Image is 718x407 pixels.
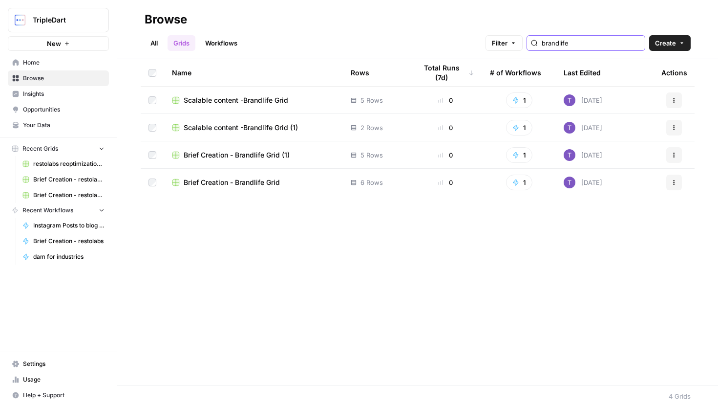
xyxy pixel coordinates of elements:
button: Filter [486,35,523,51]
div: 0 [417,150,474,160]
a: restolabs reoptimizations aug [18,156,109,172]
a: Brief Creation - Brandlife Grid [172,178,335,187]
a: Opportunities [8,102,109,117]
a: Brief Creation - restolabs Grid [18,172,109,187]
div: [DATE] [564,94,602,106]
img: ogabi26qpshj0n8lpzr7tvse760o [564,149,575,161]
span: New [47,39,61,48]
img: ogabi26qpshj0n8lpzr7tvse760o [564,94,575,106]
span: Usage [23,375,105,384]
div: Total Runs (7d) [417,59,474,86]
a: Settings [8,356,109,372]
a: Brief Creation - restolabs Grid [18,187,109,203]
span: Settings [23,360,105,368]
span: Help + Support [23,391,105,400]
button: 1 [506,92,532,108]
span: 5 Rows [360,95,383,105]
a: Grids [168,35,195,51]
div: [DATE] [564,122,602,134]
img: ogabi26qpshj0n8lpzr7tvse760o [564,122,575,134]
div: [DATE] [564,177,602,188]
button: New [8,36,109,51]
span: restolabs reoptimizations aug [33,159,105,168]
span: Scalable content -Brandlife Grid [184,95,288,105]
span: Recent Workflows [22,206,73,215]
button: Help + Support [8,387,109,403]
button: 1 [506,175,532,190]
button: Recent Workflows [8,203,109,218]
span: TripleDart [33,15,92,25]
button: 1 [506,120,532,136]
span: Browse [23,74,105,83]
span: Insights [23,90,105,98]
button: Create [649,35,691,51]
div: 0 [417,123,474,133]
span: Home [23,58,105,67]
div: 0 [417,95,474,105]
span: Scalable content -Brandlife Grid (1) [184,123,298,133]
a: Insights [8,86,109,102]
a: Home [8,55,109,70]
a: Scalable content -Brandlife Grid [172,95,335,105]
span: Brief Creation - Brandlife Grid [184,178,280,187]
span: dam for industries [33,252,105,261]
span: 5 Rows [360,150,383,160]
a: Scalable content -Brandlife Grid (1) [172,123,335,133]
span: Your Data [23,121,105,130]
a: Brief Creation - restolabs [18,233,109,249]
a: Workflows [199,35,243,51]
span: Brief Creation - restolabs [33,237,105,246]
span: Brief Creation - restolabs Grid [33,191,105,200]
button: Recent Grids [8,141,109,156]
a: Your Data [8,117,109,133]
button: 1 [506,147,532,163]
span: Create [655,38,676,48]
a: Usage [8,372,109,387]
a: Browse [8,70,109,86]
span: Recent Grids [22,144,58,153]
span: 6 Rows [360,178,383,187]
div: Last Edited [564,59,601,86]
div: Browse [145,12,187,27]
button: Workspace: TripleDart [8,8,109,32]
div: Name [172,59,335,86]
a: Instagram Posts to blog articles [18,218,109,233]
span: Brief Creation - restolabs Grid [33,175,105,184]
span: Filter [492,38,507,48]
img: ogabi26qpshj0n8lpzr7tvse760o [564,177,575,188]
a: All [145,35,164,51]
div: 4 Grids [669,391,691,401]
input: Search [542,38,641,48]
img: TripleDart Logo [11,11,29,29]
div: # of Workflows [490,59,541,86]
span: Instagram Posts to blog articles [33,221,105,230]
div: Rows [351,59,369,86]
a: Brief Creation - Brandlife Grid (1) [172,150,335,160]
a: dam for industries [18,249,109,265]
div: Actions [661,59,687,86]
span: 2 Rows [360,123,383,133]
span: Brief Creation - Brandlife Grid (1) [184,150,290,160]
div: 0 [417,178,474,187]
span: Opportunities [23,105,105,114]
div: [DATE] [564,149,602,161]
